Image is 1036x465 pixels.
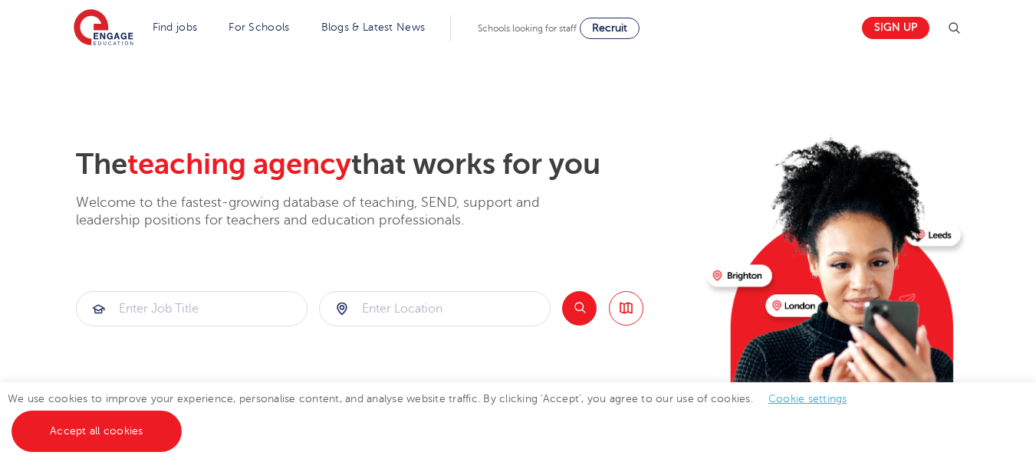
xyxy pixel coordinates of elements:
[76,291,308,326] div: Submit
[319,291,551,326] div: Submit
[580,18,640,39] a: Recruit
[478,23,577,34] span: Schools looking for staff
[74,9,133,47] img: Engage Education
[229,21,289,33] a: For Schools
[562,291,597,326] button: Search
[862,17,929,39] a: Sign up
[127,148,351,181] span: teaching agency
[153,21,198,33] a: Find jobs
[76,194,582,230] p: Welcome to the fastest-growing database of teaching, SEND, support and leadership positions for t...
[321,21,426,33] a: Blogs & Latest News
[12,411,182,452] a: Accept all cookies
[8,393,863,437] span: We use cookies to improve your experience, personalise content, and analyse website traffic. By c...
[77,292,307,326] input: Submit
[76,147,695,182] h2: The that works for you
[320,292,550,326] input: Submit
[768,393,847,404] a: Cookie settings
[592,22,627,34] span: Recruit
